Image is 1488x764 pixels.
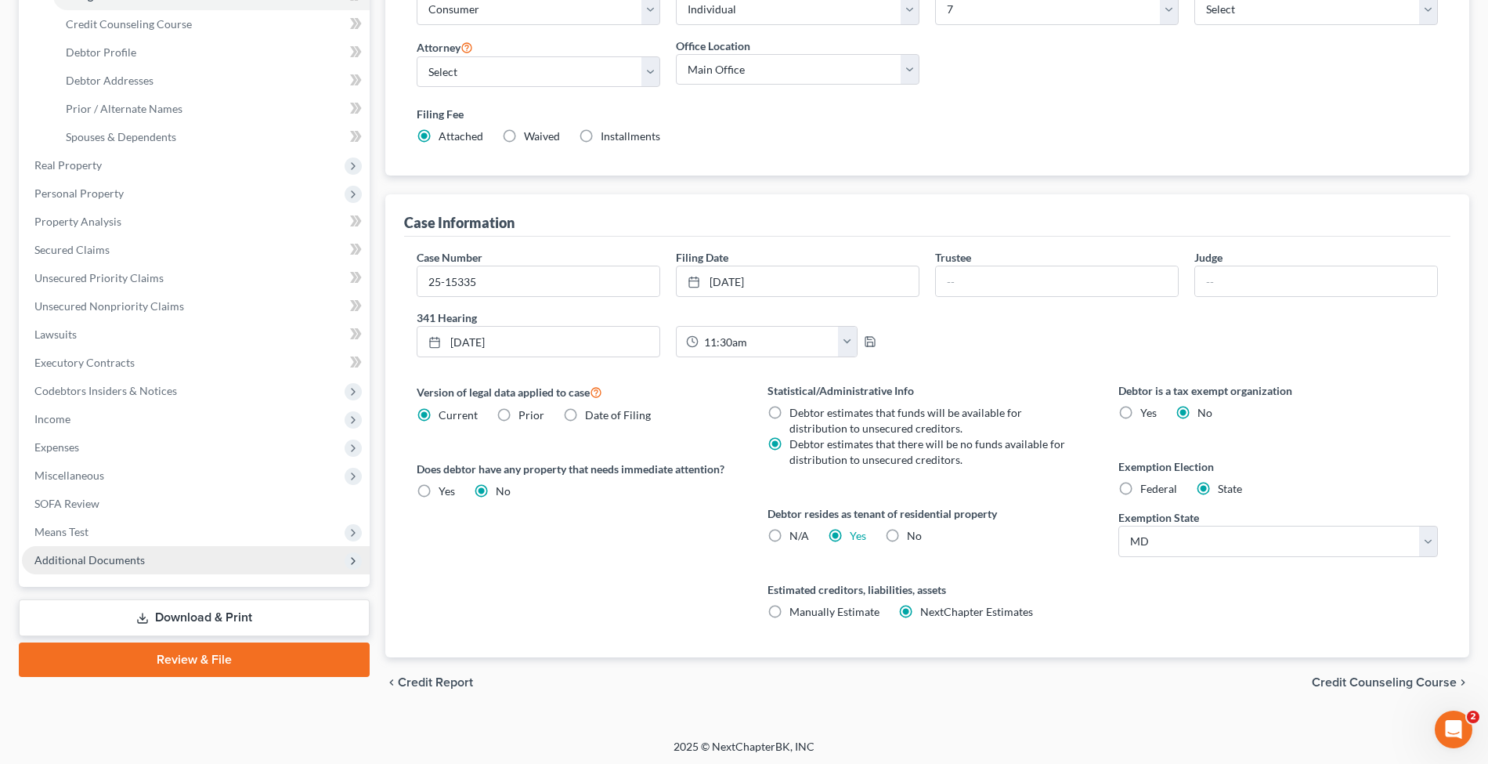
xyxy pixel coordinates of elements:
span: State [1218,482,1242,495]
label: Case Number [417,249,482,266]
a: Secured Claims [22,236,370,264]
i: chevron_right [1457,676,1469,689]
span: 2 [1467,711,1479,723]
i: chevron_left [385,676,398,689]
span: Income [34,412,70,425]
span: N/A [789,529,809,542]
span: Debtor estimates that there will be no funds available for distribution to unsecured creditors. [789,437,1065,466]
a: Unsecured Priority Claims [22,264,370,292]
span: Codebtors Insiders & Notices [34,384,177,397]
span: Lawsuits [34,328,77,341]
label: Exemption Election [1118,458,1438,475]
span: Debtor estimates that funds will be available for distribution to unsecured creditors. [789,406,1022,435]
span: Prior [518,408,544,422]
span: Executory Contracts [34,356,135,369]
a: Debtor Profile [53,38,370,67]
a: Lawsuits [22,320,370,349]
span: Debtor Addresses [66,74,153,87]
label: 341 Hearing [409,310,927,326]
label: Exemption State [1118,509,1199,526]
span: Unsecured Nonpriority Claims [34,299,184,313]
span: Waived [524,129,560,143]
span: Credit Counseling Course [1312,676,1457,689]
span: Credit Report [398,676,473,689]
span: Attached [439,129,483,143]
span: Secured Claims [34,243,110,256]
label: Trustee [935,249,971,266]
span: Property Analysis [34,215,121,228]
label: Debtor is a tax exempt organization [1118,382,1438,399]
span: Date of Filing [585,408,651,422]
button: chevron_left Credit Report [385,676,473,689]
span: Means Test [34,525,88,538]
a: Property Analysis [22,208,370,236]
label: Debtor resides as tenant of residential property [767,505,1087,522]
a: Debtor Addresses [53,67,370,95]
span: Federal [1140,482,1177,495]
span: Miscellaneous [34,469,104,482]
label: Filing Date [676,249,728,266]
label: Does debtor have any property that needs immediate attention? [417,461,736,477]
label: Statistical/Administrative Info [767,382,1087,399]
a: Credit Counseling Course [53,10,370,38]
label: Version of legal data applied to case [417,382,736,401]
span: Real Property [34,158,102,172]
span: No [1197,406,1212,419]
a: Spouses & Dependents [53,123,370,151]
span: NextChapter Estimates [920,605,1033,618]
a: Review & File [19,643,370,677]
input: -- [936,266,1178,296]
span: No [496,484,511,498]
span: Additional Documents [34,553,145,567]
span: Debtor Profile [66,45,136,59]
a: [DATE] [417,327,659,357]
input: -- : -- [699,327,839,357]
a: Prior / Alternate Names [53,95,370,123]
a: Unsecured Nonpriority Claims [22,292,370,320]
span: No [907,529,922,542]
span: Spouses & Dependents [66,130,176,143]
label: Attorney [417,38,473,56]
span: Prior / Alternate Names [66,102,182,115]
span: Yes [439,484,455,498]
span: Yes [1140,406,1157,419]
span: Manually Estimate [789,605,879,618]
span: SOFA Review [34,497,99,510]
div: Case Information [404,213,515,232]
a: Download & Print [19,599,370,636]
span: Expenses [34,440,79,454]
label: Office Location [676,38,750,54]
span: Unsecured Priority Claims [34,271,164,284]
input: -- [1195,266,1437,296]
input: Enter case number... [417,266,659,296]
button: Credit Counseling Course chevron_right [1312,676,1469,689]
label: Filing Fee [417,106,1438,122]
label: Estimated creditors, liabilities, assets [767,581,1087,598]
span: Installments [601,129,660,143]
a: Yes [850,529,866,542]
iframe: Intercom live chat [1435,711,1472,748]
span: Current [439,408,478,422]
a: SOFA Review [22,490,370,518]
span: Personal Property [34,186,124,200]
span: Credit Counseling Course [66,17,192,31]
a: Executory Contracts [22,349,370,377]
label: Judge [1194,249,1223,266]
a: [DATE] [677,266,919,296]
